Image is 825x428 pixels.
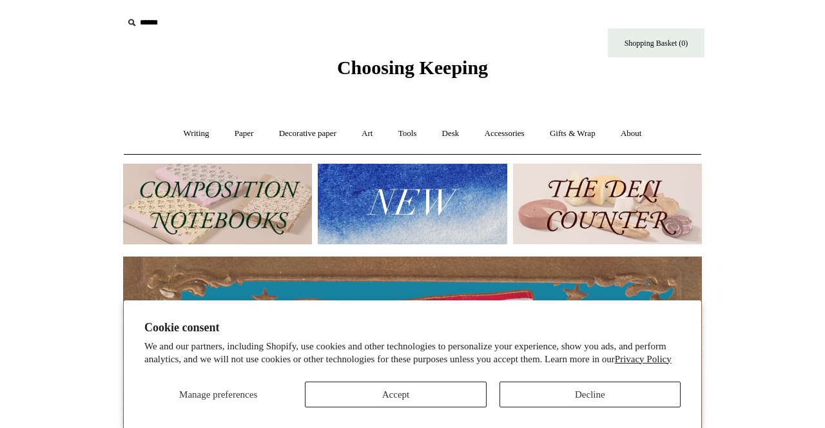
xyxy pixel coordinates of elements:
[305,382,486,407] button: Accept
[431,117,471,151] a: Desk
[144,340,681,365] p: We and our partners, including Shopify, use cookies and other technologies to personalize your ex...
[267,117,348,151] a: Decorative paper
[538,117,607,151] a: Gifts & Wrap
[223,117,266,151] a: Paper
[337,67,488,76] a: Choosing Keeping
[318,164,507,244] img: New.jpg__PID:f73bdf93-380a-4a35-bcfe-7823039498e1
[144,382,292,407] button: Manage preferences
[513,164,702,244] img: The Deli Counter
[387,117,429,151] a: Tools
[123,164,312,244] img: 202302 Composition ledgers.jpg__PID:69722ee6-fa44-49dd-a067-31375e5d54ec
[473,117,536,151] a: Accessories
[350,117,384,151] a: Art
[337,57,488,78] span: Choosing Keeping
[500,382,681,407] button: Decline
[609,117,654,151] a: About
[608,28,704,57] a: Shopping Basket (0)
[615,354,672,364] a: Privacy Policy
[144,321,681,335] h2: Cookie consent
[172,117,221,151] a: Writing
[179,389,257,400] span: Manage preferences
